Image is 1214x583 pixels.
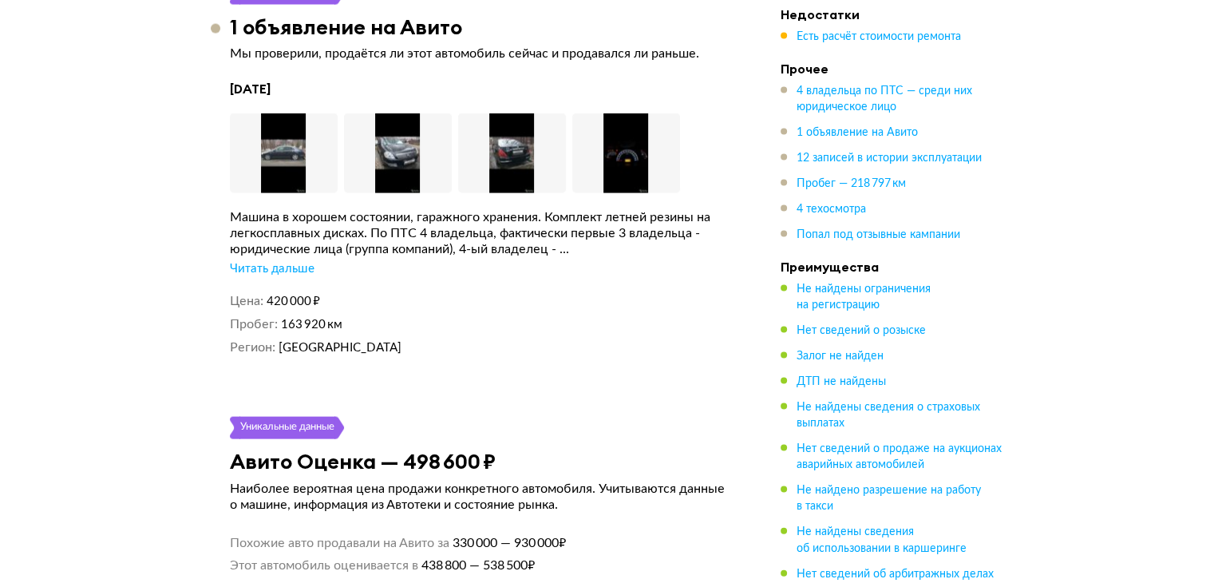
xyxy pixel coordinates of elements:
span: Нет сведений о розыске [797,325,926,336]
span: Нет сведений об арбитражных делах [797,568,994,579]
span: Не найдены ограничения на регистрацию [797,284,931,311]
h4: Недостатки [781,6,1004,22]
span: 1 объявление на Авито [797,127,918,138]
span: 12 записей в истории эксплуатации [797,153,982,164]
h3: 1 объявление на Авито [230,14,462,39]
dt: Цена [230,293,263,310]
span: Пробег — 218 797 км [797,178,906,189]
h4: Преимущества [781,259,1004,275]
p: Мы проверили, продаётся ли этот автомобиль сейчас и продавался ли раньше. [230,46,733,61]
div: Читать дальше [230,261,314,277]
h4: [DATE] [230,81,733,97]
span: Нет сведений о продаже на аукционах аварийных автомобилей [797,443,1002,470]
p: Наиболее вероятная цена продажи конкретного автомобиля. Учитываются данные о машине, информация и... [230,481,733,513]
span: ДТП не найдены [797,376,886,387]
span: Не найдены сведения об использовании в каршеринге [797,526,967,553]
span: 163 920 км [281,319,342,331]
img: Car Photo [572,113,680,193]
img: Car Photo [230,113,338,193]
span: [GEOGRAPHIC_DATA] [279,342,401,354]
img: Car Photo [458,113,566,193]
span: Есть расчёт стоимости ремонта [797,31,961,42]
span: 4 техосмотра [797,204,866,215]
span: Этот автомобиль оценивается в [230,557,418,573]
dt: Регион [230,339,275,356]
h4: Прочее [781,61,1004,77]
span: Похожие авто продавали на Авито за [230,535,449,551]
span: Не найдено разрешение на работу в такси [797,485,981,512]
div: Машина в хорошем состоянии, гаражного хранения. Комплект летней резины на легкосплавных дисках. П... [230,209,733,257]
h3: Авито Оценка — 498 600 ₽ [230,449,496,474]
span: Не найдены сведения о страховых выплатах [797,402,980,429]
span: 330 000 — 930 000 ₽ [449,535,566,551]
span: Залог не найден [797,351,884,362]
span: 4 владельца по ПТС — среди них юридическое лицо [797,85,972,113]
span: Попал под отзывные кампании [797,229,960,240]
dt: Пробег [230,316,278,333]
span: 438 800 — 538 500 ₽ [418,557,535,573]
div: Уникальные данные [239,417,335,439]
img: Car Photo [344,113,452,193]
span: 420 000 ₽ [267,295,320,307]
